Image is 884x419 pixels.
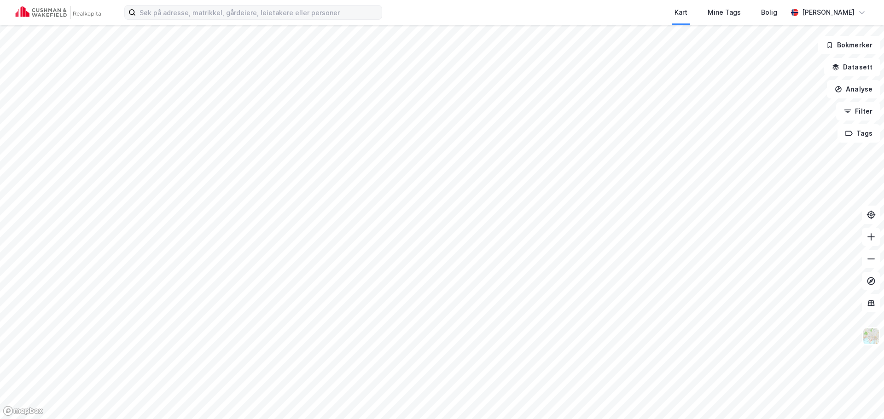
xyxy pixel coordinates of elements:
[675,7,687,18] div: Kart
[15,6,102,19] img: cushman-wakefield-realkapital-logo.202ea83816669bd177139c58696a8fa1.svg
[708,7,741,18] div: Mine Tags
[136,6,382,19] input: Søk på adresse, matrikkel, gårdeiere, leietakere eller personer
[802,7,855,18] div: [PERSON_NAME]
[838,375,884,419] div: Kontrollprogram for chat
[761,7,777,18] div: Bolig
[838,375,884,419] iframe: Chat Widget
